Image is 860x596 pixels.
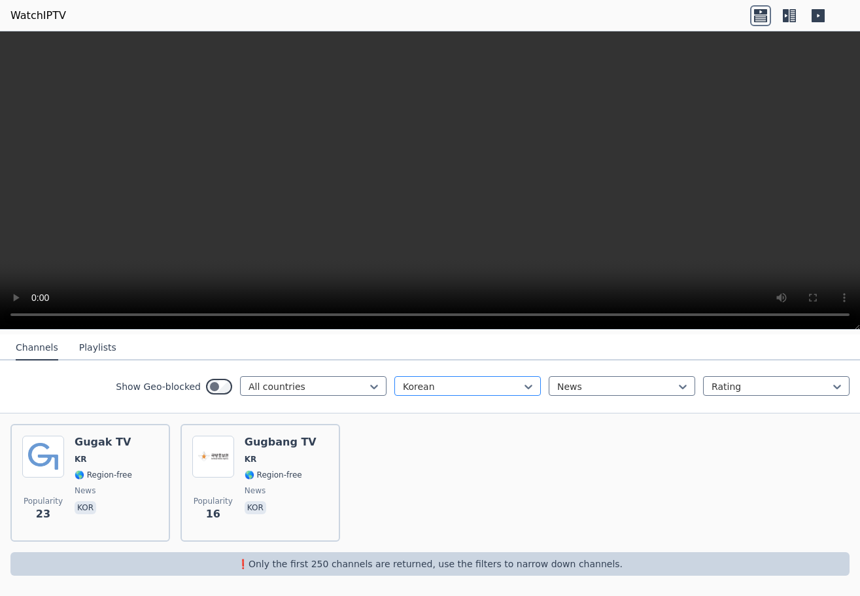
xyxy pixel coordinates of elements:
[36,506,50,522] span: 23
[206,506,220,522] span: 16
[10,8,66,24] a: WatchIPTV
[116,380,201,393] label: Show Geo-blocked
[245,470,302,480] span: 🌎 Region-free
[245,501,266,514] p: kor
[245,454,257,465] span: KR
[16,557,844,570] p: ❗️Only the first 250 channels are returned, use the filters to narrow down channels.
[75,485,95,496] span: news
[79,336,116,360] button: Playlists
[245,436,317,449] h6: Gugbang TV
[75,470,132,480] span: 🌎 Region-free
[75,436,132,449] h6: Gugak TV
[22,436,64,478] img: Gugak TV
[24,496,63,506] span: Popularity
[75,454,87,465] span: KR
[16,336,58,360] button: Channels
[75,501,96,514] p: kor
[245,485,266,496] span: news
[194,496,233,506] span: Popularity
[192,436,234,478] img: Gugbang TV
